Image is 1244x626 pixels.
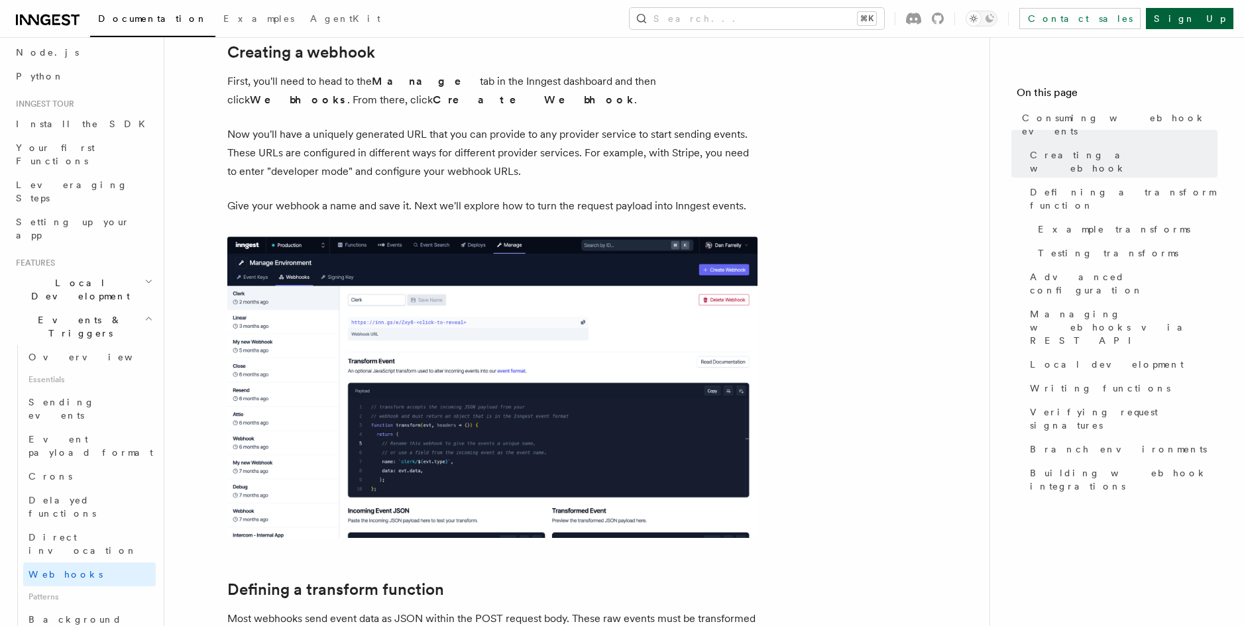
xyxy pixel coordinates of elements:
span: Event payload format [28,434,153,458]
a: Python [11,64,156,88]
a: Examples [215,4,302,36]
a: Verifying request signatures [1025,400,1217,437]
span: Install the SDK [16,119,153,129]
span: Example transforms [1038,223,1190,236]
span: Building webhook integrations [1030,466,1217,493]
span: Events & Triggers [11,313,144,340]
span: Essentials [23,369,156,390]
a: Consuming webhook events [1017,106,1217,143]
a: Node.js [11,40,156,64]
span: Setting up your app [16,217,130,240]
span: AgentKit [310,13,380,24]
a: Sign Up [1146,8,1233,29]
span: Examples [223,13,294,24]
span: Leveraging Steps [16,180,128,203]
img: Inngest dashboard showing a newly created webhook [227,236,758,538]
a: Testing transforms [1033,241,1217,265]
a: Contact sales [1019,8,1141,29]
span: Verifying request signatures [1030,405,1217,432]
a: Your first Functions [11,136,156,173]
a: Delayed functions [23,488,156,525]
a: Event payload format [23,427,156,464]
span: Patterns [23,586,156,607]
a: Advanced configuration [1025,265,1217,302]
a: Creating a webhook [227,43,375,62]
span: Your first Functions [16,142,95,166]
span: Defining a transform function [1030,185,1217,212]
kbd: ⌘K [858,12,876,25]
a: Crons [23,464,156,488]
a: AgentKit [302,4,388,36]
h4: On this page [1017,85,1217,106]
span: Writing functions [1030,382,1170,395]
span: Testing transforms [1038,246,1178,260]
span: Overview [28,352,165,362]
a: Building webhook integrations [1025,461,1217,498]
span: Managing webhooks via REST API [1030,307,1217,347]
a: Defining a transform function [1025,180,1217,217]
a: Webhooks [23,562,156,586]
span: Inngest tour [11,99,74,109]
span: Features [11,258,55,268]
span: Creating a webhook [1030,148,1217,175]
a: Sending events [23,390,156,427]
span: Webhooks [28,569,103,580]
span: Node.js [16,47,79,58]
p: First, you'll need to head to the tab in the Inngest dashboard and then click . From there, click . [227,72,758,109]
a: Defining a transform function [227,580,444,599]
span: Python [16,71,64,81]
span: Crons [28,471,72,482]
a: Leveraging Steps [11,173,156,210]
span: Branch environments [1030,443,1207,456]
a: Direct invocation [23,525,156,562]
a: Branch environments [1025,437,1217,461]
strong: Manage [372,75,480,87]
button: Local Development [11,271,156,308]
span: Advanced configuration [1030,270,1217,297]
a: Writing functions [1025,376,1217,400]
p: Give your webhook a name and save it. Next we'll explore how to turn the request payload into Inn... [227,197,758,215]
button: Search...⌘K [630,8,884,29]
a: Overview [23,345,156,369]
span: Documentation [98,13,207,24]
a: Example transforms [1033,217,1217,241]
a: Documentation [90,4,215,37]
span: Direct invocation [28,532,137,556]
span: Consuming webhook events [1022,111,1217,138]
span: Sending events [28,397,95,421]
span: Local Development [11,276,144,303]
strong: Create Webhook [433,93,634,106]
button: Toggle dark mode [966,11,997,26]
a: Local development [1025,352,1217,376]
p: Now you'll have a uniquely generated URL that you can provide to any provider service to start se... [227,125,758,181]
span: Local development [1030,358,1184,371]
span: Delayed functions [28,495,96,519]
a: Managing webhooks via REST API [1025,302,1217,352]
button: Events & Triggers [11,308,156,345]
a: Setting up your app [11,210,156,247]
a: Install the SDK [11,112,156,136]
a: Creating a webhook [1025,143,1217,180]
strong: Webhooks [250,93,347,106]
